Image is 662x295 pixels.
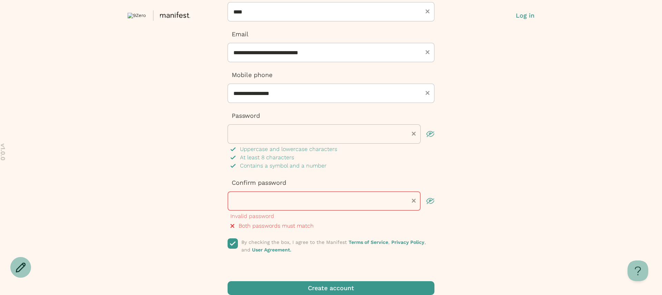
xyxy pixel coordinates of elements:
[241,239,426,253] span: By checking the box, I agree to the Manifest , , and
[391,239,424,245] a: Privacy Policy
[239,222,314,230] p: Both passwords must match
[228,281,434,295] button: Create account
[230,212,274,220] p: Invalid password
[349,239,388,245] a: Terms of Service
[252,247,291,253] a: User Agreement.
[516,11,534,20] button: Log in
[240,153,294,162] p: At least 8 characters
[128,13,146,18] img: 9Zero
[228,70,434,79] p: Mobile phone
[240,162,327,170] p: Contains a symbol and a number
[228,178,434,187] p: Confirm password
[228,30,434,39] p: Email
[240,145,337,153] p: Uppercase and lowercase characters
[228,111,434,120] p: Password
[628,260,648,281] iframe: Toggle Customer Support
